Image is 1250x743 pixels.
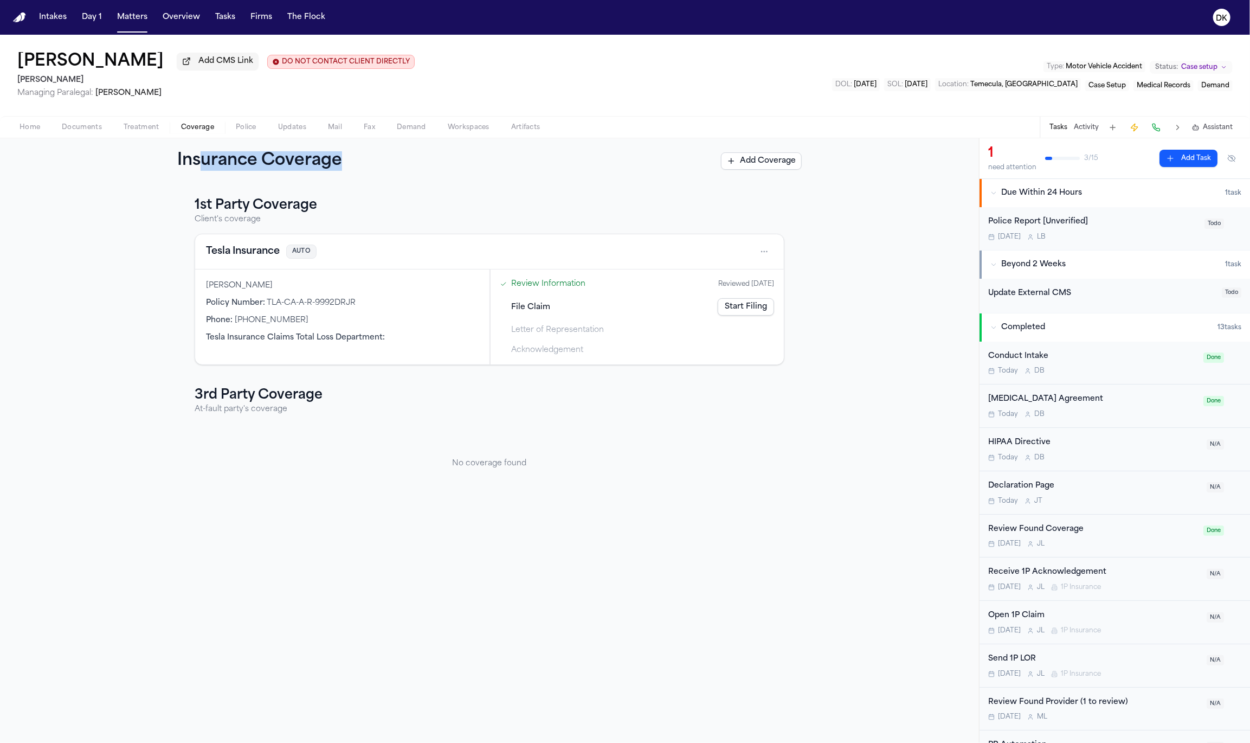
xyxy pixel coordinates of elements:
a: Intakes [35,8,71,27]
button: Add Task [1159,150,1217,167]
span: Policy Number : [206,299,265,307]
span: Case Setup [1088,82,1126,89]
span: N/A [1207,439,1224,450]
span: N/A [1207,612,1224,623]
span: SOL : [887,81,903,88]
span: Todo [1222,287,1241,298]
span: D B [1034,453,1045,462]
img: Finch Logo [13,12,26,23]
a: Day 1 [78,8,106,27]
div: Declaration Page [988,480,1200,492]
button: Due Within 24 Hours1task [980,179,1250,207]
button: Beyond 2 Weeks1task [980,251,1250,279]
span: DO NOT CONTACT CLIENT DIRECTLY [282,57,410,66]
div: Update External CMS [988,287,1215,300]
span: Today [998,497,1018,505]
span: Demand [1201,82,1229,89]
div: Police Report [Unverified] [988,216,1198,228]
span: Beyond 2 Weeks [1001,259,1066,270]
span: Motor Vehicle Accident [1066,63,1142,70]
a: Matters [113,8,152,27]
p: Client's coverage [195,214,784,225]
span: D B [1034,367,1045,375]
div: Open task: Retainer Agreement [980,385,1250,428]
span: Completed [1001,322,1045,333]
span: J L [1037,540,1045,548]
button: Completed13tasks [980,313,1250,342]
button: Tasks [211,8,240,27]
div: Open task: Open 1P Claim [980,601,1250,644]
span: Medical Records [1137,82,1190,89]
span: File Claim [511,302,550,313]
button: View coverage details [206,244,280,259]
span: 3 / 15 [1084,154,1098,163]
button: Overview [158,8,204,27]
span: Artifacts [511,123,540,132]
span: N/A [1207,482,1224,492]
div: Reviewed [DATE] [718,280,774,289]
span: [DATE] [998,626,1021,635]
span: L B [1037,233,1046,241]
span: Letter of Representation [511,324,604,336]
div: HIPAA Directive [988,437,1200,449]
span: Today [998,453,1018,462]
span: Documents [62,123,102,132]
span: M L [1037,713,1047,721]
button: Add Task [1105,120,1120,135]
span: AUTO [286,245,317,259]
span: Today [998,367,1018,375]
span: Done [1203,526,1224,536]
span: Coverage [181,123,214,132]
span: Tesla Insurance Claims Total Loss Department : [206,334,385,342]
span: Case setup [1181,63,1217,72]
span: Assistant [1203,123,1233,132]
span: N/A [1207,569,1224,579]
p: At-fault party's coverage [195,404,784,415]
button: Edit matter name [17,52,164,72]
button: Edit service: Case Setup [1085,80,1129,91]
div: [MEDICAL_DATA] Agreement [988,393,1197,406]
a: Firms [246,8,276,27]
div: Send 1P LOR [988,653,1200,665]
button: Add Coverage [721,152,802,170]
button: Edit DOL: 2025-10-07 [832,78,880,91]
div: Open task: Conduct Intake [980,342,1250,385]
button: Make a Call [1149,120,1164,135]
div: need attention [988,163,1036,172]
button: Assistant [1192,123,1233,132]
span: [PHONE_NUMBER] [235,316,308,324]
div: 1 [988,145,1036,162]
div: Open task: Review Found Provider (1 to review) [980,688,1250,731]
button: Activity [1074,123,1099,132]
span: [DATE] [998,583,1021,592]
a: The Flock [283,8,330,27]
div: Review Found Provider (1 to review) [988,696,1200,709]
h3: 1st Party Coverage [195,197,784,214]
button: Edit service: Demand [1198,80,1233,91]
h1: [PERSON_NAME] [17,52,164,72]
div: Open task: Receive 1P Acknowledgement [980,558,1250,601]
div: Steps [496,275,778,359]
span: J L [1037,670,1045,678]
span: Home [20,123,40,132]
p: No coverage found [195,458,784,469]
div: Open task: Update External CMS [980,279,1250,313]
button: Hide completed tasks (⌘⇧H) [1222,150,1241,167]
div: Review Found Coverage [988,523,1197,536]
div: Conduct Intake [988,350,1197,363]
span: Add CMS Link [198,56,253,67]
span: TLA-CA-A-R-9992DRJR [267,299,356,307]
button: Create Immediate Task [1127,120,1142,135]
span: Police [236,123,256,132]
span: Done [1203,353,1224,363]
span: Phone : [206,316,233,324]
span: N/A [1207,699,1224,709]
span: Acknowledgement [511,344,583,356]
button: Edit service: Medical Records [1133,80,1194,91]
span: Today [998,410,1018,419]
span: J T [1034,497,1042,505]
span: Workspaces [448,123,489,132]
button: Tasks [1049,123,1067,132]
div: Open task: HIPAA Directive [980,428,1250,471]
span: DOL : [835,81,852,88]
